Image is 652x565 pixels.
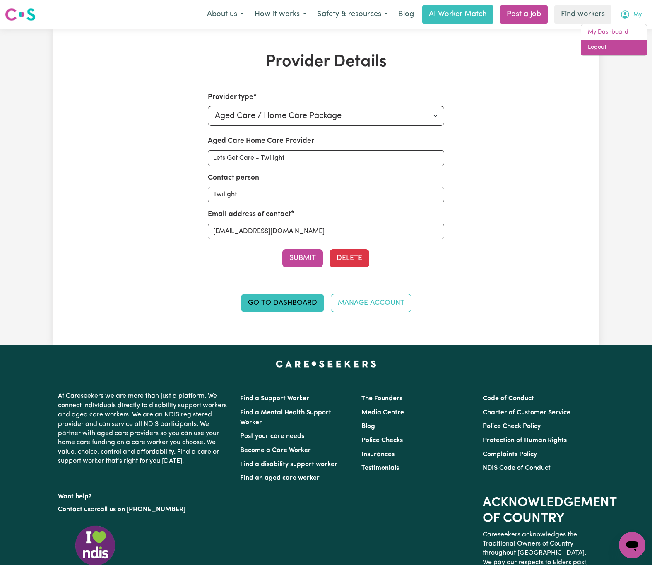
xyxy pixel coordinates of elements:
a: Police Check Policy [483,423,541,430]
a: Find a Mental Health Support Worker [240,409,331,426]
a: NDIS Code of Conduct [483,465,551,471]
a: The Founders [361,395,402,402]
a: Find a Support Worker [240,395,309,402]
label: Email address of contact [208,209,291,220]
input: e.g. Organisation X Ltd. [208,150,444,166]
label: Provider type [208,92,253,103]
a: Post a job [500,5,548,24]
a: Manage Account [331,294,411,312]
a: Charter of Customer Service [483,409,570,416]
a: Insurances [361,451,395,458]
a: Logout [581,40,647,55]
a: Post your care needs [240,433,304,440]
button: Submit [282,249,323,267]
a: Careseekers home page [276,360,376,367]
a: AI Worker Match [422,5,493,24]
button: About us [202,6,249,23]
h2: Acknowledgement of Country [483,495,594,527]
p: Want help? [58,489,230,501]
a: Contact us [58,506,91,513]
a: Protection of Human Rights [483,437,567,444]
a: Find an aged care worker [240,475,320,481]
label: Aged Care Home Care Provider [208,136,314,147]
iframe: Button to launch messaging window [619,532,645,558]
a: Blog [393,5,419,24]
a: Code of Conduct [483,395,534,402]
a: Blog [361,423,375,430]
input: e.g. lindsay.jones@orgx.com.au [208,224,444,239]
a: Complaints Policy [483,451,537,458]
a: Find workers [554,5,611,24]
button: Delete [330,249,369,267]
button: How it works [249,6,312,23]
a: Testimonials [361,465,399,471]
a: Careseekers logo [5,5,36,24]
button: Safety & resources [312,6,393,23]
img: Careseekers logo [5,7,36,22]
input: e.g. Lindsay Jones [208,187,444,202]
a: Police Checks [361,437,403,444]
span: My [633,10,642,19]
div: My Account [581,24,647,56]
a: Find a disability support worker [240,461,337,468]
p: or [58,502,230,517]
a: Become a Care Worker [240,447,311,454]
button: My Account [615,6,647,23]
p: At Careseekers we are more than just a platform. We connect individuals directly to disability su... [58,388,230,469]
a: Go to Dashboard [241,294,324,312]
h1: Provider Details [149,52,503,72]
a: My Dashboard [581,24,647,40]
a: Media Centre [361,409,404,416]
label: Contact person [208,173,259,183]
a: call us on [PHONE_NUMBER] [97,506,185,513]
